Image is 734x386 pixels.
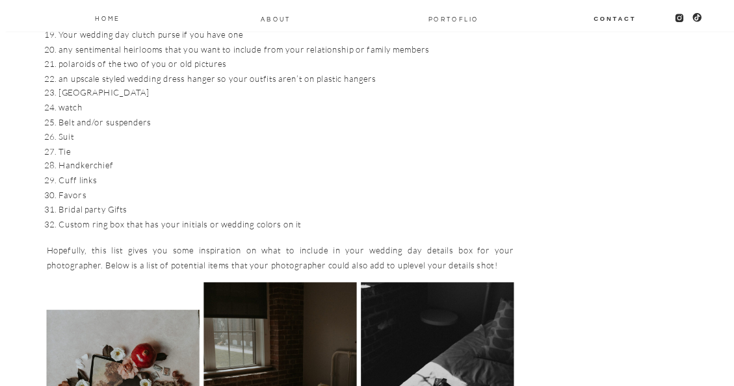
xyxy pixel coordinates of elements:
li: watch [59,100,514,114]
li: Favors [59,187,514,201]
p: Hopefully, this list gives you some inspiration on what to include in your wedding day details bo... [47,243,514,272]
li: Handkerchief [59,158,514,172]
li: Belt and/or suspenders [59,114,514,129]
li: Suit [59,129,514,144]
li: Bridal party Gifts [59,201,514,216]
li: [GEOGRAPHIC_DATA] [59,85,514,99]
a: Contact [593,13,637,23]
li: Custom ring box that has your initials or wedding colors on it [59,216,514,231]
a: About [260,14,292,23]
li: Cuff links [59,173,514,187]
li: any sentimental heirlooms that you want to include from your relationship or family members [59,42,514,56]
a: Home [94,13,121,23]
li: Your wedding day clutch purse if you have one [59,27,514,42]
li: an upscale styled wedding dress hanger so your outfits aren’t on plastic hangers [59,71,514,85]
a: PORTOFLIO [423,14,484,23]
li: polaroids of the two of you or old pictures [59,57,514,71]
li: Tie [59,144,514,158]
